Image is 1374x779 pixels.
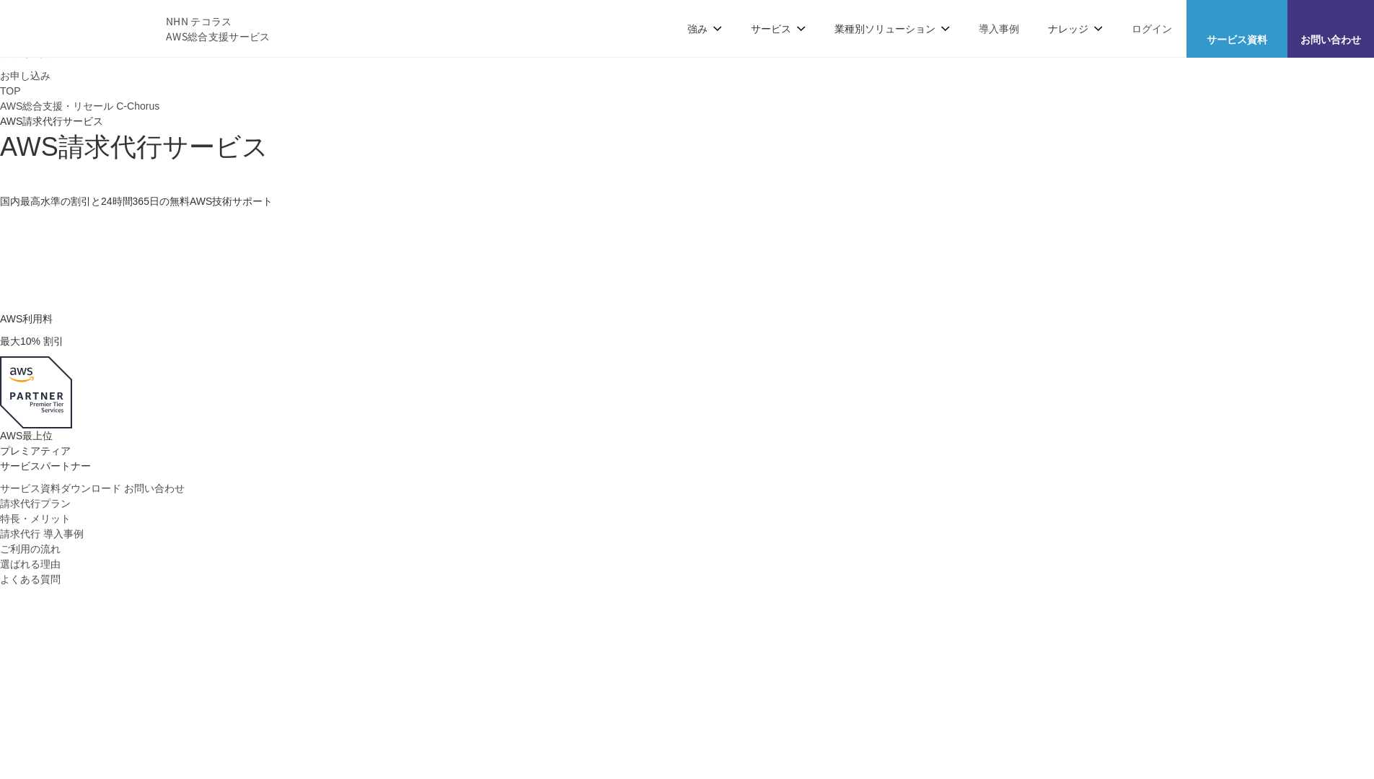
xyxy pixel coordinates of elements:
a: ログイン [1132,21,1172,36]
img: AWS総合支援サービス C-Chorus サービス資料 [1225,11,1249,28]
a: AWS総合支援サービス C-Chorus NHN テコラスAWS総合支援サービス [22,11,270,45]
a: 導入事例 [979,21,1019,36]
span: 10 [20,335,32,347]
img: お問い合わせ [1319,11,1342,28]
span: お問い合わせ [124,483,185,494]
p: ナレッジ [1048,21,1103,36]
span: お問い合わせ [1287,32,1374,47]
span: NHN テコラス AWS総合支援サービス [166,14,270,44]
p: サービス [751,21,806,36]
a: お問い合わせ [124,481,185,496]
p: 強み [687,21,722,36]
p: 業種別ソリューション [834,21,950,36]
span: サービス資料 [1186,32,1287,47]
img: AWS総合支援サービス C-Chorus [22,11,144,45]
